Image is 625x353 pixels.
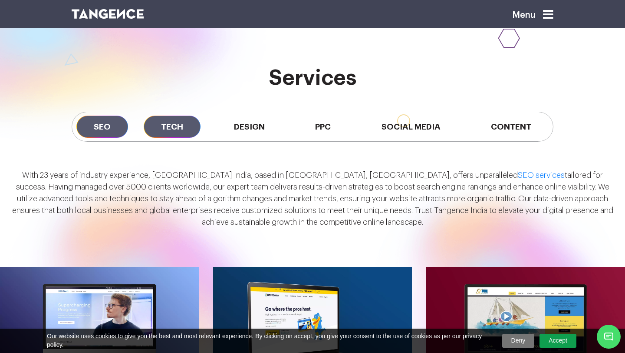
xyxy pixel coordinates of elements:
[217,116,282,138] span: Design
[364,116,458,138] span: Social Media
[76,116,128,138] span: SEO
[72,67,553,90] h2: services
[72,9,144,19] img: logo SVG
[539,334,576,348] a: Accept
[474,116,549,138] span: Content
[502,334,535,348] a: Deny
[597,325,621,349] span: Chat Widget
[518,171,565,179] a: SEO services
[47,332,490,349] span: Our website uses cookies to give you the best and most relevant experience. By clicking on accept...
[11,170,614,228] p: With 23 years of industry experience, [GEOGRAPHIC_DATA] India, based in [GEOGRAPHIC_DATA], [GEOGR...
[144,116,201,138] span: Tech
[298,116,348,138] span: PPC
